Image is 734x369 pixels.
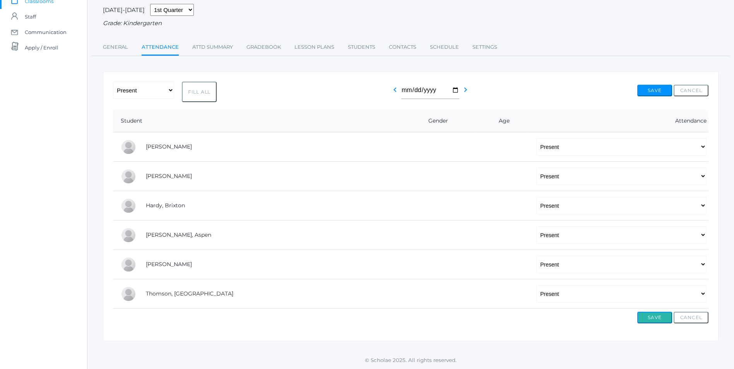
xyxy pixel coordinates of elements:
div: Brixton Hardy [121,198,136,214]
a: Attd Summary [192,39,233,55]
a: chevron_left [390,89,400,96]
th: Gender [396,110,474,132]
th: Attendance [529,110,708,132]
i: chevron_right [461,85,470,94]
div: Abigail Backstrom [121,139,136,155]
th: Age [474,110,529,132]
a: Gradebook [246,39,281,55]
a: Lesson Plans [294,39,334,55]
a: General [103,39,128,55]
a: Attendance [142,39,179,56]
p: © Scholae 2025. All rights reserved. [87,356,734,364]
span: Staff [25,9,36,24]
button: Cancel [674,312,708,323]
button: Cancel [674,85,708,96]
a: Schedule [430,39,459,55]
button: Fill All [182,82,217,102]
div: Grade: Kindergarten [103,19,719,28]
a: Contacts [389,39,416,55]
span: Apply / Enroll [25,40,58,55]
a: [PERSON_NAME] [146,261,192,268]
div: Everest Thomson [121,286,136,302]
a: Settings [472,39,497,55]
a: [PERSON_NAME], Aspen [146,231,211,238]
a: Thomson, [GEOGRAPHIC_DATA] [146,290,233,297]
div: Aspen Hemingway [121,227,136,243]
div: Nolan Gagen [121,169,136,184]
a: [PERSON_NAME] [146,143,192,150]
div: Nico Hurley [121,257,136,272]
span: [DATE]-[DATE] [103,6,145,14]
i: chevron_left [390,85,400,94]
a: Hardy, Brixton [146,202,185,209]
a: [PERSON_NAME] [146,173,192,179]
button: Save [637,85,672,96]
a: Students [348,39,375,55]
button: Save [637,312,672,323]
span: Communication [25,24,67,40]
a: chevron_right [461,89,470,96]
th: Student [113,110,396,132]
